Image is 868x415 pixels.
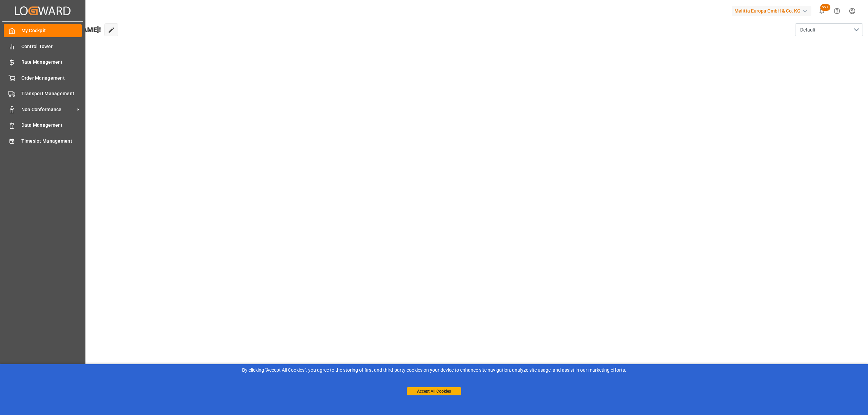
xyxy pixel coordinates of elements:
span: Order Management [21,75,82,82]
span: Timeslot Management [21,138,82,145]
span: Transport Management [21,90,82,97]
button: Help Center [829,3,845,19]
a: Rate Management [4,56,82,69]
a: Timeslot Management [4,134,82,147]
div: By clicking "Accept All Cookies”, you agree to the storing of first and third-party cookies on yo... [5,367,863,374]
a: My Cockpit [4,24,82,37]
button: open menu [795,23,863,36]
button: Accept All Cookies [407,387,461,395]
div: Melitta Europa GmbH & Co. KG [732,6,811,16]
span: Non Conformance [21,106,75,113]
button: Melitta Europa GmbH & Co. KG [732,4,814,17]
a: Data Management [4,119,82,132]
span: 99+ [820,4,830,11]
span: Data Management [21,122,82,129]
span: Default [800,26,815,34]
a: Order Management [4,71,82,84]
span: My Cockpit [21,27,82,34]
a: Control Tower [4,40,82,53]
button: show 100 new notifications [814,3,829,19]
a: Transport Management [4,87,82,100]
span: Control Tower [21,43,82,50]
span: Rate Management [21,59,82,66]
